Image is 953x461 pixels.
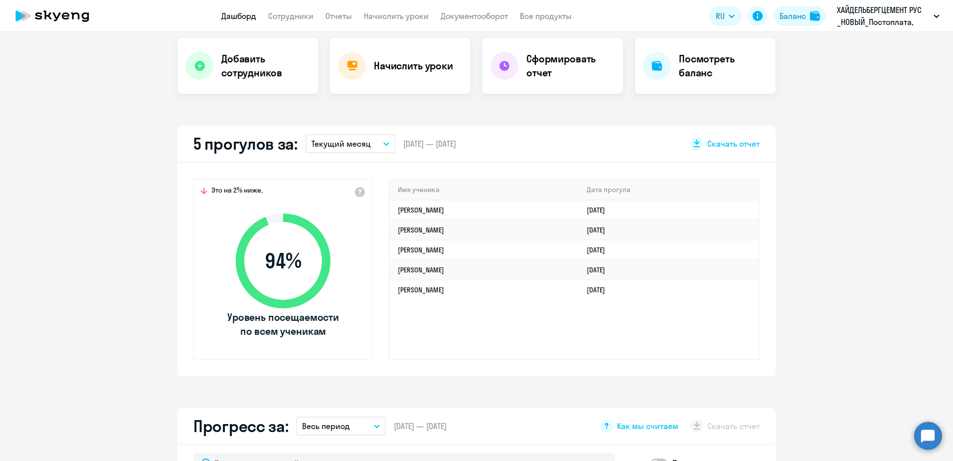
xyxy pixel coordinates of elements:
[441,11,508,21] a: Документооборот
[587,245,613,254] a: [DATE]
[221,11,256,21] a: Дашборд
[810,11,820,21] img: balance
[716,10,725,22] span: RU
[403,138,456,149] span: [DATE] — [DATE]
[364,11,429,21] a: Начислить уроки
[325,11,352,21] a: Отчеты
[211,186,263,198] span: Это на 2% ниже,
[837,4,930,28] p: ХАЙДЕЛЬБЕРГЦЕМЕНТ РУС _НОВЫЙ_Постоплата, ХАЙДЕЛЬБЕРГЦЕМЕНТ РУС, ООО
[587,226,613,234] a: [DATE]
[390,180,579,200] th: Имя ученика
[398,245,444,254] a: [PERSON_NAME]
[707,138,760,149] span: Скачать отчет
[296,417,386,436] button: Весь период
[579,180,759,200] th: Дата прогула
[306,134,395,153] button: Текущий месяц
[398,265,444,274] a: [PERSON_NAME]
[193,134,298,154] h2: 5 прогулов за:
[312,138,371,150] p: Текущий месяц
[774,6,826,26] button: Балансbalance
[587,206,613,215] a: [DATE]
[780,10,806,22] div: Баланс
[394,421,447,432] span: [DATE] — [DATE]
[193,416,288,436] h2: Прогресс за:
[526,52,615,80] h4: Сформировать отчет
[398,226,444,234] a: [PERSON_NAME]
[398,285,444,294] a: [PERSON_NAME]
[226,249,340,273] span: 94 %
[268,11,314,21] a: Сотрудники
[587,285,613,294] a: [DATE]
[832,4,945,28] button: ХАЙДЕЛЬБЕРГЦЕМЕНТ РУС _НОВЫЙ_Постоплата, ХАЙДЕЛЬБЕРГЦЕМЕНТ РУС, ООО
[221,52,310,80] h4: Добавить сотрудников
[226,310,340,338] span: Уровень посещаемости по всем ученикам
[302,420,350,432] p: Весь период
[617,421,678,432] span: Как мы считаем
[374,59,453,73] h4: Начислить уроки
[709,6,742,26] button: RU
[520,11,572,21] a: Все продукты
[398,206,444,215] a: [PERSON_NAME]
[587,265,613,274] a: [DATE]
[679,52,768,80] h4: Посмотреть баланс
